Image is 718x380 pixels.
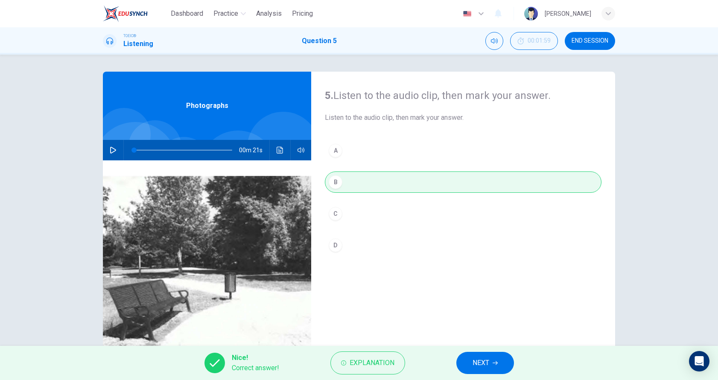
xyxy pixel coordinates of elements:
[572,38,608,44] span: END SESSION
[325,113,601,123] span: Listen to the audio clip, then mark your answer.
[325,89,601,102] h4: Listen to the audio clip, then mark your answer.
[350,357,394,369] span: Explanation
[273,140,287,160] button: Click to see the audio transcription
[167,6,207,21] button: Dashboard
[253,6,285,21] button: Analysis
[103,5,167,22] a: EduSynch logo
[473,357,489,369] span: NEXT
[528,38,551,44] span: 00:01:59
[485,32,503,50] div: Mute
[462,11,473,17] img: en
[302,36,337,46] h1: Question 5
[456,352,514,374] button: NEXT
[103,5,148,22] img: EduSynch logo
[510,32,558,50] div: Hide
[524,7,538,20] img: Profile picture
[325,90,333,102] strong: 5.
[171,9,203,19] span: Dashboard
[186,101,228,111] span: Photographs
[292,9,313,19] span: Pricing
[210,6,249,21] button: Practice
[545,9,591,19] div: [PERSON_NAME]
[213,9,238,19] span: Practice
[123,33,136,39] span: TOEIC®
[103,160,311,368] img: Photographs
[330,351,405,374] button: Explanation
[232,353,279,363] span: Nice!
[123,39,153,49] h1: Listening
[239,140,269,160] span: 00m 21s
[232,363,279,373] span: Correct answer!
[256,9,282,19] span: Analysis
[510,32,558,50] button: 00:01:59
[565,32,615,50] button: END SESSION
[689,351,709,371] div: Open Intercom Messenger
[289,6,316,21] button: Pricing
